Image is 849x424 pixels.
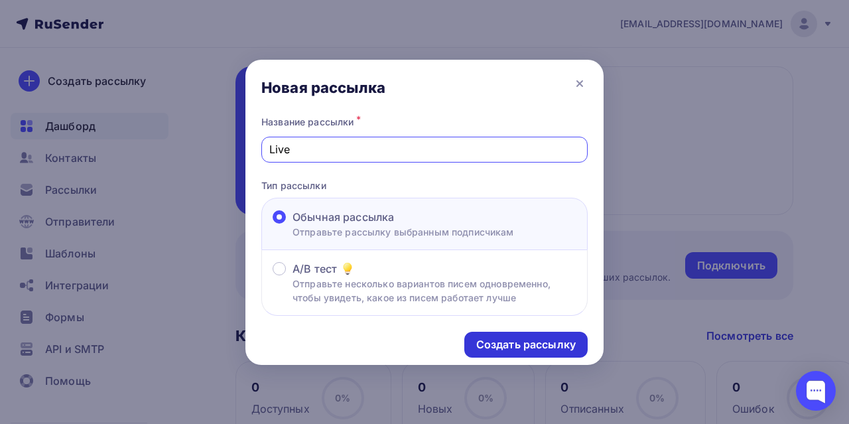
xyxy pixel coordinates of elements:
p: Отправьте несколько вариантов писем одновременно, чтобы увидеть, какое из писем работает лучше [293,277,576,305]
p: Отправьте рассылку выбранным подписчикам [293,225,514,239]
span: Обычная рассылка [293,209,394,225]
p: Тип рассылки [261,178,588,192]
div: Название рассылки [261,113,588,131]
input: Придумайте название рассылки [269,141,580,157]
div: Создать рассылку [476,337,576,352]
span: A/B тест [293,261,337,277]
div: Новая рассылка [261,78,385,97]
